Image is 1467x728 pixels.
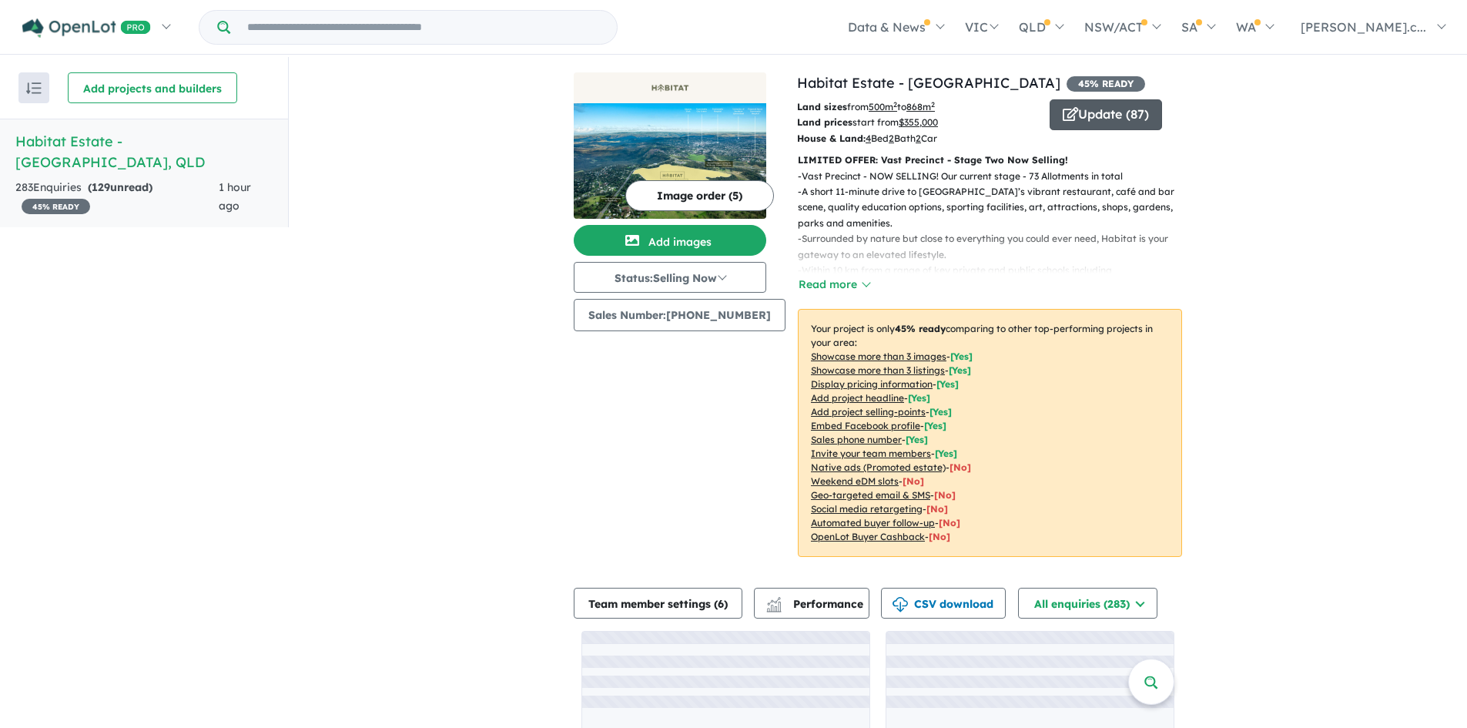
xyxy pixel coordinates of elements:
[92,180,110,194] span: 129
[219,180,251,213] span: 1 hour ago
[811,517,935,528] u: Automated buyer follow-up
[929,406,952,418] span: [ Yes ]
[908,392,930,404] span: [ Yes ]
[869,101,897,112] u: 500 m
[1050,99,1162,130] button: Update (87)
[949,364,971,376] span: [ Yes ]
[233,11,614,44] input: Try estate name, suburb, builder or developer
[797,115,1038,130] p: start from
[936,378,959,390] span: [ Yes ]
[798,309,1182,557] p: Your project is only comparing to other top-performing projects in your area: - - - - - - - - - -...
[895,323,946,334] b: 45 % ready
[1301,19,1426,35] span: [PERSON_NAME].c...
[769,597,863,611] span: Performance
[22,18,151,38] img: Openlot PRO Logo White
[906,101,935,112] u: 868 m
[811,392,904,404] u: Add project headline
[926,503,948,515] span: [No]
[574,588,742,619] button: Team member settings (6)
[625,180,774,211] button: Image order (5)
[797,74,1060,92] a: Habitat Estate - [GEOGRAPHIC_DATA]
[811,461,946,473] u: Native ads (Promoted estate)
[924,420,946,431] span: [ Yes ]
[797,133,866,144] b: House & Land:
[811,503,923,515] u: Social media retargeting
[811,420,920,431] u: Embed Facebook profile
[580,79,760,97] img: Habitat Estate - Mount Kynoch Logo
[934,489,956,501] span: [No]
[939,517,960,528] span: [No]
[811,531,925,542] u: OpenLot Buyer Cashback
[574,262,766,293] button: Status:Selling Now
[903,475,924,487] span: [No]
[950,461,971,473] span: [No]
[811,475,899,487] u: Weekend eDM slots
[811,364,945,376] u: Showcase more than 3 listings
[574,225,766,256] button: Add images
[68,72,237,103] button: Add projects and builders
[935,448,957,459] span: [ Yes ]
[906,434,928,445] span: [ Yes ]
[718,597,724,611] span: 6
[798,231,1194,263] p: - Surrounded by nature but close to everything you could ever need, Habitat is your gateway to an...
[766,602,782,612] img: bar-chart.svg
[798,169,1194,184] p: - Vast Precinct - NOW SELLING! Our current stage - 73 Allotments in total
[15,131,273,173] h5: Habitat Estate - [GEOGRAPHIC_DATA] , QLD
[88,180,152,194] strong: ( unread)
[1018,588,1157,619] button: All enquiries (283)
[574,103,766,219] img: Habitat Estate - Mount Kynoch
[899,116,938,128] u: $ 355,000
[797,116,852,128] b: Land prices
[798,263,1194,310] p: - Within 10 km from a range of key private and public schools including [GEOGRAPHIC_DATA], [GEOGR...
[1067,76,1145,92] span: 45 % READY
[916,133,921,144] u: 2
[866,133,871,144] u: 4
[893,100,897,109] sup: 2
[881,588,1006,619] button: CSV download
[798,184,1194,231] p: - A short 11-minute drive to [GEOGRAPHIC_DATA]’s vibrant restaurant, café and bar scene, quality...
[574,72,766,219] a: Habitat Estate - Mount Kynoch LogoHabitat Estate - Mount Kynoch
[931,100,935,109] sup: 2
[574,299,785,331] button: Sales Number:[PHONE_NUMBER]
[22,199,90,214] span: 45 % READY
[811,448,931,459] u: Invite your team members
[26,82,42,94] img: sort.svg
[798,153,1182,168] p: LIMITED OFFER: Vast Precinct - Stage Two Now Selling!
[798,276,870,294] button: Read more
[811,351,946,362] u: Showcase more than 3 images
[929,531,950,542] span: [No]
[767,597,781,606] img: line-chart.svg
[950,351,973,362] span: [ Yes ]
[811,378,933,390] u: Display pricing information
[811,434,902,445] u: Sales phone number
[889,133,894,144] u: 2
[893,597,908,612] img: download icon
[811,489,930,501] u: Geo-targeted email & SMS
[797,101,847,112] b: Land sizes
[754,588,869,619] button: Performance
[797,99,1038,115] p: from
[797,131,1038,146] p: Bed Bath Car
[897,101,935,112] span: to
[811,406,926,418] u: Add project selling-points
[15,179,219,216] div: 283 Enquir ies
